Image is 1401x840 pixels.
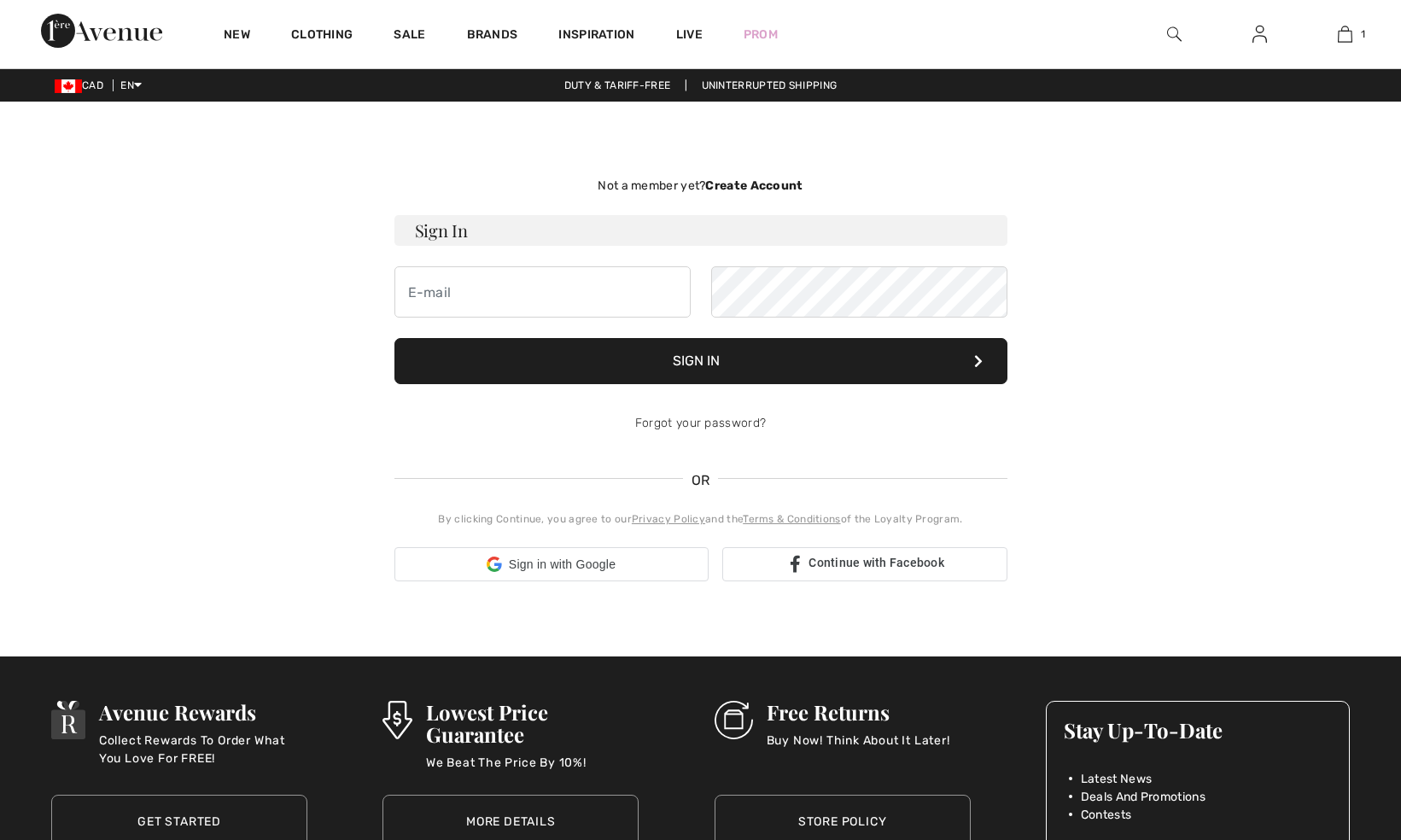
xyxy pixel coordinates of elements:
[394,266,691,318] input: E-mail
[722,547,1007,581] a: Continue with Facebook
[426,701,639,745] h3: Lowest Price Guarantee
[743,513,840,525] a: Terms & Conditions
[41,14,162,48] img: 1ère Avenue
[291,27,353,45] a: Clothing
[99,701,307,723] h3: Avenue Rewards
[394,177,1007,195] div: Not a member yet?
[808,556,944,569] span: Continue with Facebook
[394,215,1007,246] h3: Sign In
[382,701,412,739] img: Lowest Price Guarantee
[51,701,85,739] img: Avenue Rewards
[632,513,705,525] a: Privacy Policy
[558,27,634,45] span: Inspiration
[1081,788,1205,806] span: Deals And Promotions
[224,27,250,45] a: New
[1064,719,1332,741] h3: Stay Up-To-Date
[715,701,753,739] img: Free Returns
[99,732,307,766] p: Collect Rewards To Order What You Love For FREE!
[683,470,719,491] span: OR
[1081,770,1152,788] span: Latest News
[767,732,950,766] p: Buy Now! Think About It Later!
[1081,806,1131,824] span: Contests
[705,178,803,193] strong: Create Account
[467,27,518,45] a: Brands
[394,338,1007,384] button: Sign In
[394,27,425,45] a: Sale
[55,79,82,93] img: Canadian Dollar
[394,511,1007,527] div: By clicking Continue, you agree to our and the of the Loyalty Program.
[676,26,703,44] a: Live
[120,79,142,91] span: EN
[509,556,616,574] span: Sign in with Google
[744,26,778,44] a: Prom
[635,416,766,430] a: Forgot your password?
[394,547,709,581] div: Sign in with Google
[426,754,639,788] p: We Beat The Price By 10%!
[767,701,950,723] h3: Free Returns
[55,79,110,91] span: CAD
